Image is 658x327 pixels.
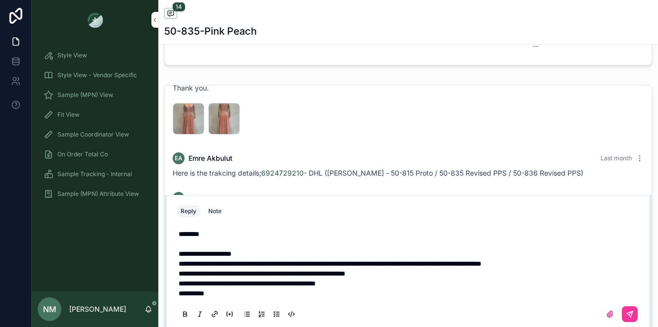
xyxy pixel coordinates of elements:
span: Namwon Moon [188,193,238,203]
h1: 50-835-Pink Peach [164,24,257,38]
div: scrollable content [32,40,158,216]
span: -- [533,41,539,51]
button: Note [204,205,226,217]
span: NM [43,303,56,315]
img: App logo [87,12,103,28]
span: Last month [601,154,632,162]
span: EA [175,154,183,162]
span: Here is the trakcing details; - DHL ([PERSON_NAME] - 50-815 Proto / 50-835 Revised PPS / 50-836 R... [173,169,583,177]
a: Fit View [38,106,152,124]
div: Note [208,207,222,215]
span: NM [174,194,184,202]
span: Fit View [57,111,80,119]
button: Reply [177,205,200,217]
a: On Order Total Co [38,145,152,163]
span: Sample (MPN) View [57,91,113,99]
a: Style View [38,47,152,64]
span: Style View - Vendor Specific [57,71,137,79]
span: 14 [172,2,186,12]
a: Sample (MPN) Attribute View [38,185,152,203]
p: [PERSON_NAME] [69,304,126,314]
span: Last month [601,194,632,201]
button: 14 [164,8,177,20]
p: Thank you. [173,83,644,93]
span: Emre Akbulut [188,153,233,163]
a: Style View - Vendor Specific [38,66,152,84]
span: Sample Coordinator View [57,131,129,139]
a: Sample Coordinator View [38,126,152,143]
span: On Order Total Co [57,150,108,158]
a: Sample Tracking - Internal [38,165,152,183]
span: Style View [57,51,87,59]
a: 6924729210 [261,169,304,177]
a: Sample (MPN) View [38,86,152,104]
span: Sample (MPN) Attribute View [57,190,139,198]
span: Sample Tracking - Internal [57,170,132,178]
